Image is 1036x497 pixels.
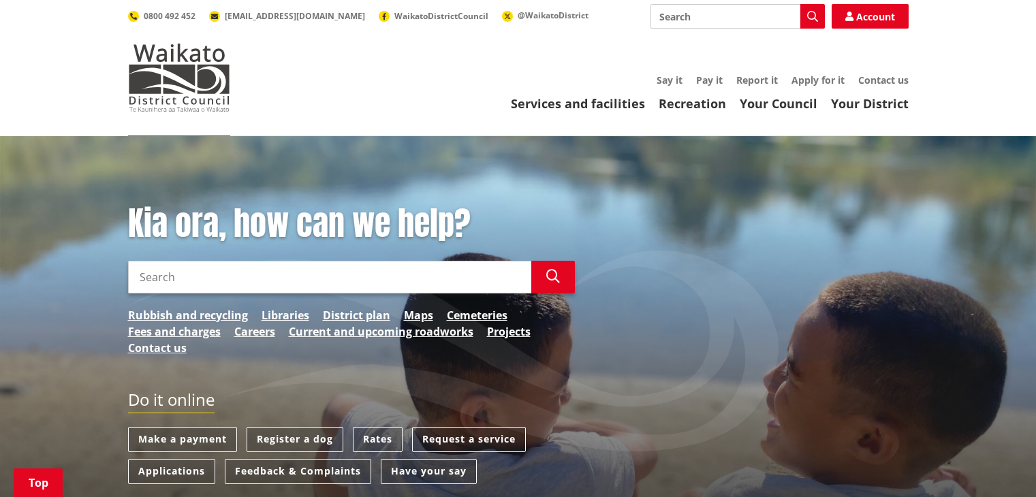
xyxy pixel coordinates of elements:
h2: Do it online [128,390,215,414]
a: [EMAIL_ADDRESS][DOMAIN_NAME] [209,10,365,22]
input: Search input [128,261,531,293]
span: [EMAIL_ADDRESS][DOMAIN_NAME] [225,10,365,22]
a: Rates [353,427,403,452]
span: @WaikatoDistrict [518,10,588,21]
a: Register a dog [247,427,343,452]
a: Recreation [659,95,726,112]
a: Cemeteries [447,307,507,323]
a: Projects [487,323,531,340]
a: Top [14,468,63,497]
a: Current and upcoming roadworks [289,323,473,340]
a: Applications [128,459,215,484]
a: @WaikatoDistrict [502,10,588,21]
a: Contact us [858,74,909,86]
span: 0800 492 452 [144,10,195,22]
h1: Kia ora, how can we help? [128,204,575,244]
a: Make a payment [128,427,237,452]
a: WaikatoDistrictCouncil [379,10,488,22]
a: Your District [831,95,909,112]
span: WaikatoDistrictCouncil [394,10,488,22]
a: Contact us [128,340,187,356]
a: 0800 492 452 [128,10,195,22]
a: Pay it [696,74,723,86]
a: Careers [234,323,275,340]
a: Libraries [262,307,309,323]
a: Request a service [412,427,526,452]
input: Search input [650,4,825,29]
a: Apply for it [791,74,845,86]
a: Fees and charges [128,323,221,340]
a: Report it [736,74,778,86]
a: Account [832,4,909,29]
a: Services and facilities [511,95,645,112]
a: Say it [657,74,682,86]
a: District plan [323,307,390,323]
a: Have your say [381,459,477,484]
a: Rubbish and recycling [128,307,248,323]
a: Feedback & Complaints [225,459,371,484]
img: Waikato District Council - Te Kaunihera aa Takiwaa o Waikato [128,44,230,112]
a: Your Council [740,95,817,112]
a: Maps [404,307,433,323]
